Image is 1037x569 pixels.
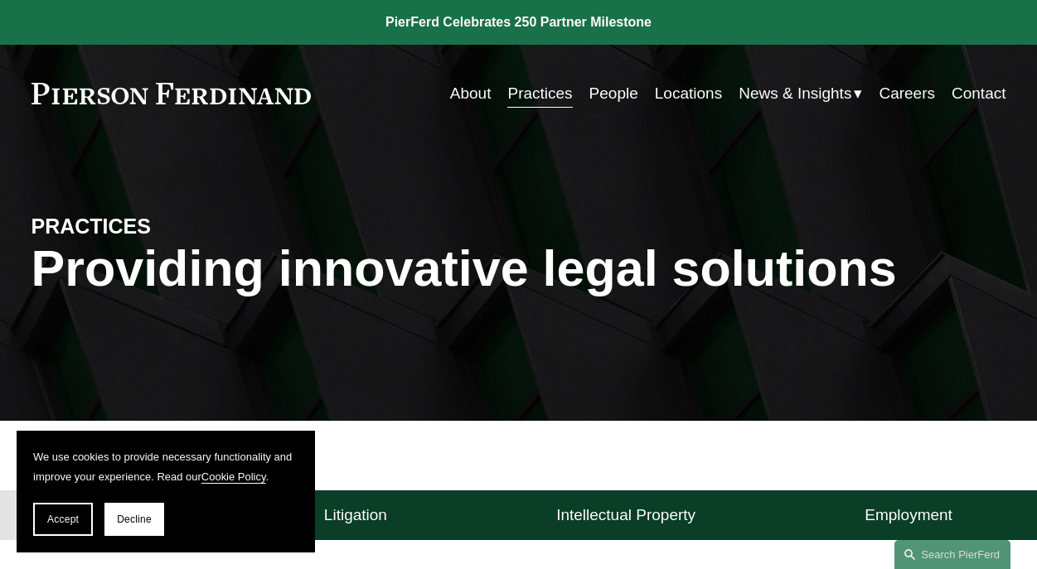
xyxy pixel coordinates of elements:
[655,78,722,109] a: Locations
[31,214,275,240] h4: PRACTICES
[31,240,1006,298] h1: Providing innovative legal solutions
[589,78,638,109] a: People
[201,470,266,483] a: Cookie Policy
[324,505,387,525] h4: Litigation
[47,514,79,525] span: Accept
[865,505,952,525] h4: Employment
[17,431,315,552] section: Cookie banner
[33,503,93,536] button: Accept
[879,78,935,109] a: Careers
[104,503,164,536] button: Decline
[739,80,851,108] span: News & Insights
[507,78,572,109] a: Practices
[952,78,1006,109] a: Contact
[556,505,695,525] h4: Intellectual Property
[117,514,152,525] span: Decline
[894,540,1010,569] a: Search this site
[739,78,862,109] a: folder dropdown
[450,78,492,109] a: About
[33,447,298,486] p: We use cookies to provide necessary functionality and improve your experience. Read our .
